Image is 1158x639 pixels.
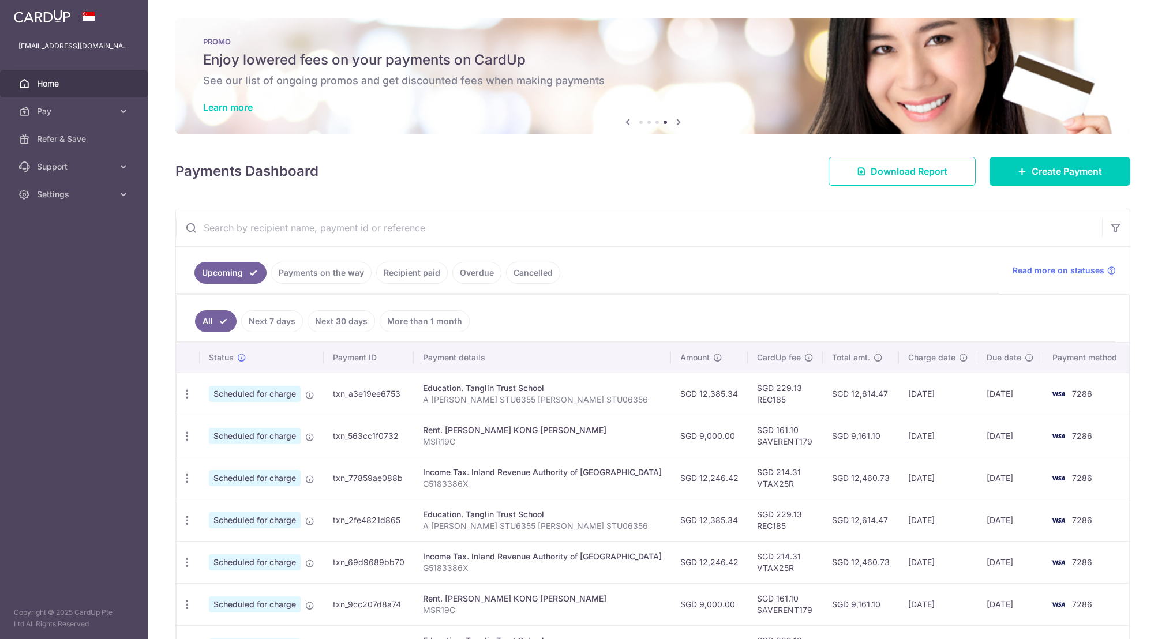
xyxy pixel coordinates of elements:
span: CardUp fee [757,352,801,363]
div: Rent. [PERSON_NAME] KONG [PERSON_NAME] [423,424,662,436]
td: [DATE] [899,499,977,541]
td: [DATE] [899,457,977,499]
span: Scheduled for charge [209,386,301,402]
td: [DATE] [977,373,1043,415]
td: [DATE] [899,583,977,625]
td: txn_9cc207d8a74 [324,583,414,625]
span: Download Report [871,164,947,178]
td: txn_69d9689bb70 [324,541,414,583]
div: Income Tax. Inland Revenue Authority of [GEOGRAPHIC_DATA] [423,551,662,562]
img: Bank Card [1047,597,1070,611]
p: [EMAIL_ADDRESS][DOMAIN_NAME] [18,40,129,52]
div: Education. Tanglin Trust School [423,382,662,394]
span: Total amt. [832,352,870,363]
span: Scheduled for charge [209,554,301,570]
td: SGD 12,460.73 [823,457,899,499]
a: Upcoming [194,262,267,284]
td: SGD 12,246.42 [671,457,748,499]
span: Status [209,352,234,363]
td: SGD 12,614.47 [823,373,899,415]
td: SGD 12,385.34 [671,373,748,415]
td: SGD 229.13 REC185 [748,499,823,541]
span: Home [37,78,113,89]
span: Charge date [908,352,955,363]
span: Support [37,161,113,172]
p: PROMO [203,37,1103,46]
th: Payment ID [324,343,414,373]
div: Education. Tanglin Trust School [423,509,662,520]
td: [DATE] [977,541,1043,583]
p: MSR19C [423,436,662,448]
a: Cancelled [506,262,560,284]
th: Payment method [1043,343,1131,373]
span: 7286 [1072,599,1092,609]
span: Pay [37,106,113,117]
img: Bank Card [1047,513,1070,527]
td: SGD 12,385.34 [671,499,748,541]
span: 7286 [1072,389,1092,399]
p: MSR19C [423,604,662,616]
td: [DATE] [899,541,977,583]
td: SGD 161.10 SAVERENT179 [748,415,823,457]
td: SGD 12,614.47 [823,499,899,541]
a: Payments on the way [271,262,372,284]
td: SGD 229.13 REC185 [748,373,823,415]
td: SGD 214.31 VTAX25R [748,541,823,583]
h6: See our list of ongoing promos and get discounted fees when making payments [203,74,1103,88]
span: Scheduled for charge [209,470,301,486]
span: 7286 [1072,515,1092,525]
span: Read more on statuses [1013,265,1104,276]
input: Search by recipient name, payment id or reference [176,209,1102,246]
p: A [PERSON_NAME] STU6355 [PERSON_NAME] STU06356 [423,520,662,532]
span: 7286 [1072,557,1092,567]
td: txn_a3e19ee6753 [324,373,414,415]
span: Scheduled for charge [209,596,301,612]
span: Create Payment [1032,164,1102,178]
p: A [PERSON_NAME] STU6355 [PERSON_NAME] STU06356 [423,394,662,405]
td: [DATE] [977,583,1043,625]
span: 7286 [1072,431,1092,441]
a: Overdue [452,262,501,284]
span: Settings [37,189,113,200]
a: Create Payment [990,157,1130,186]
img: Bank Card [1047,555,1070,569]
td: SGD 9,161.10 [823,415,899,457]
img: Bank Card [1047,387,1070,401]
td: SGD 12,246.42 [671,541,748,583]
span: Scheduled for charge [209,428,301,444]
span: Due date [987,352,1021,363]
p: G5183386X [423,478,662,490]
td: txn_77859ae088b [324,457,414,499]
td: [DATE] [899,415,977,457]
span: Refer & Save [37,133,113,145]
td: txn_2fe4821d865 [324,499,414,541]
a: Learn more [203,102,253,113]
td: SGD 161.10 SAVERENT179 [748,583,823,625]
a: Recipient paid [376,262,448,284]
a: All [195,310,237,332]
h4: Payments Dashboard [175,161,318,182]
a: Download Report [829,157,976,186]
a: More than 1 month [380,310,470,332]
td: SGD 9,000.00 [671,583,748,625]
h5: Enjoy lowered fees on your payments on CardUp [203,51,1103,69]
th: Payment details [414,343,671,373]
td: [DATE] [977,457,1043,499]
td: [DATE] [977,499,1043,541]
td: SGD 214.31 VTAX25R [748,457,823,499]
td: txn_563cc1f0732 [324,415,414,457]
td: [DATE] [899,373,977,415]
img: Bank Card [1047,429,1070,443]
td: [DATE] [977,415,1043,457]
td: SGD 12,460.73 [823,541,899,583]
span: 7286 [1072,473,1092,483]
div: Income Tax. Inland Revenue Authority of [GEOGRAPHIC_DATA] [423,467,662,478]
div: Rent. [PERSON_NAME] KONG [PERSON_NAME] [423,593,662,604]
td: SGD 9,000.00 [671,415,748,457]
img: Latest Promos banner [175,18,1130,134]
a: Read more on statuses [1013,265,1116,276]
span: Scheduled for charge [209,512,301,528]
p: G5183386X [423,562,662,574]
img: Bank Card [1047,471,1070,485]
a: Next 30 days [308,310,375,332]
